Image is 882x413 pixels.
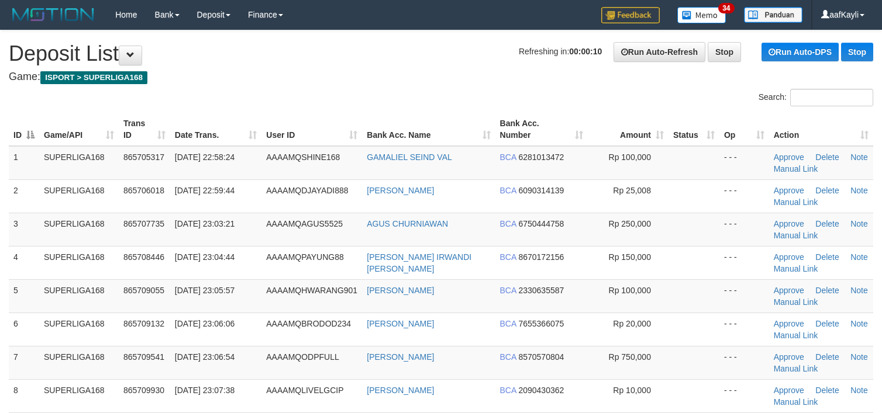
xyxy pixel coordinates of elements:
td: SUPERLIGA168 [39,313,119,346]
th: Game/API: activate to sort column ascending [39,113,119,146]
span: Rp 10,000 [613,386,651,395]
span: 865709055 [123,286,164,295]
span: [DATE] 23:03:21 [175,219,235,228]
th: Trans ID: activate to sort column ascending [119,113,170,146]
td: SUPERLIGA168 [39,246,119,279]
a: AGUS CHURNIAWAN [367,219,448,228]
img: Feedback.jpg [601,7,660,23]
a: Delete [815,386,839,395]
a: Manual Link [774,331,818,340]
a: Approve [774,219,804,228]
span: Copy 6090314139 to clipboard [518,186,564,195]
a: [PERSON_NAME] [367,319,434,328]
a: Delete [815,286,839,295]
span: BCA [500,252,516,262]
a: [PERSON_NAME] [367,186,434,195]
span: Copy 2330635587 to clipboard [518,286,564,295]
td: - - - [719,146,769,180]
a: Approve [774,386,804,395]
span: AAAAMQODPFULL [266,352,339,362]
span: Copy 8670172156 to clipboard [518,252,564,262]
a: Approve [774,186,804,195]
th: Status: activate to sort column ascending [669,113,719,146]
td: SUPERLIGA168 [39,213,119,246]
span: BCA [500,352,516,362]
a: Delete [815,219,839,228]
td: - - - [719,179,769,213]
a: Manual Link [774,397,818,407]
span: BCA [500,386,516,395]
a: Delete [815,352,839,362]
a: Note [850,186,868,195]
td: 1 [9,146,39,180]
strong: 00:00:10 [569,47,602,56]
td: SUPERLIGA168 [39,279,119,313]
a: Run Auto-DPS [762,43,839,61]
a: Note [850,252,868,262]
span: BCA [500,219,516,228]
a: Note [850,219,868,228]
a: Delete [815,152,839,162]
span: [DATE] 22:59:44 [175,186,235,195]
td: - - - [719,213,769,246]
a: Note [850,386,868,395]
a: Approve [774,319,804,328]
a: Approve [774,152,804,162]
th: Amount: activate to sort column ascending [588,113,669,146]
span: Rp 25,008 [613,186,651,195]
span: BCA [500,286,516,295]
a: Delete [815,186,839,195]
a: Note [850,152,868,162]
span: [DATE] 23:05:57 [175,286,235,295]
a: Approve [774,352,804,362]
span: BCA [500,152,516,162]
td: 5 [9,279,39,313]
td: 8 [9,379,39,412]
td: 7 [9,346,39,379]
th: Bank Acc. Number: activate to sort column ascending [495,113,588,146]
span: 865709930 [123,386,164,395]
a: Note [850,352,868,362]
a: Delete [815,319,839,328]
span: 865706018 [123,186,164,195]
a: Manual Link [774,197,818,207]
span: AAAAMQBRODOD234 [266,319,351,328]
span: AAAAMQPAYUNG88 [266,252,344,262]
td: SUPERLIGA168 [39,379,119,412]
a: [PERSON_NAME] [367,386,434,395]
td: 4 [9,246,39,279]
a: [PERSON_NAME] IRWANDI [PERSON_NAME] [367,252,471,273]
img: panduan.png [744,7,802,23]
span: Rp 250,000 [609,219,651,228]
span: AAAAMQSHINE168 [266,152,340,162]
h1: Deposit List [9,42,873,65]
td: - - - [719,346,769,379]
th: Action: activate to sort column ascending [769,113,873,146]
td: SUPERLIGA168 [39,146,119,180]
span: Copy 6281013472 to clipboard [518,152,564,162]
a: Approve [774,286,804,295]
img: MOTION_logo.png [9,6,98,23]
input: Search: [790,89,873,106]
span: 34 [718,3,734,13]
span: [DATE] 23:07:38 [175,386,235,395]
a: Approve [774,252,804,262]
span: Copy 2090430362 to clipboard [518,386,564,395]
span: 865709132 [123,319,164,328]
span: 865708446 [123,252,164,262]
span: [DATE] 22:58:24 [175,152,235,162]
span: Rp 750,000 [609,352,651,362]
a: Manual Link [774,297,818,307]
td: 6 [9,313,39,346]
a: Manual Link [774,364,818,373]
span: Rp 100,000 [609,286,651,295]
label: Search: [759,89,873,106]
span: Refreshing in: [519,47,602,56]
span: [DATE] 23:06:54 [175,352,235,362]
span: AAAAMQHWARANG901 [266,286,357,295]
td: SUPERLIGA168 [39,179,119,213]
span: Copy 8570570804 to clipboard [518,352,564,362]
a: Manual Link [774,164,818,173]
td: - - - [719,313,769,346]
a: Stop [841,43,873,61]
